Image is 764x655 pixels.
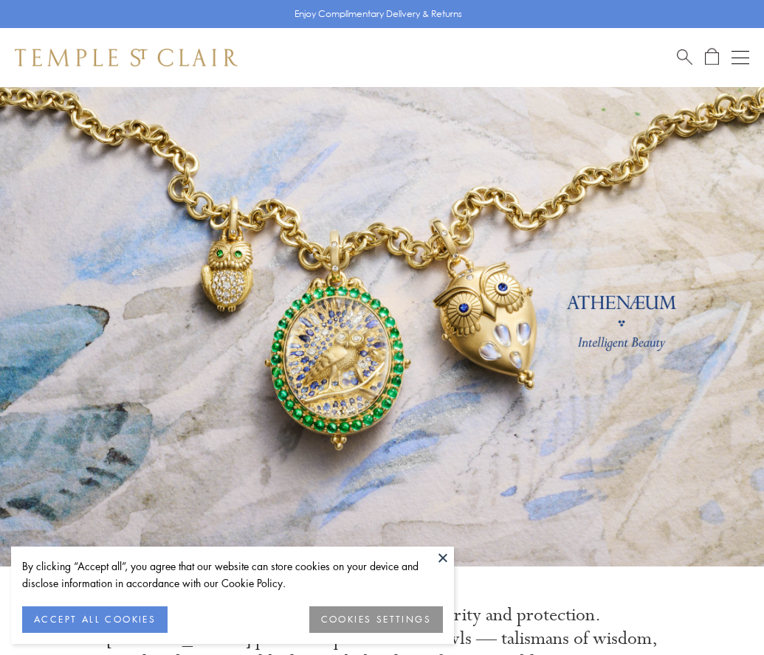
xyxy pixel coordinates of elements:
[309,606,443,633] button: COOKIES SETTINGS
[22,558,443,592] div: By clicking “Accept all”, you agree that our website can store cookies on your device and disclos...
[732,49,749,66] button: Open navigation
[677,48,692,66] a: Search
[705,48,719,66] a: Open Shopping Bag
[22,606,168,633] button: ACCEPT ALL COOKIES
[295,7,462,21] p: Enjoy Complimentary Delivery & Returns
[15,49,238,66] img: Temple St. Clair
